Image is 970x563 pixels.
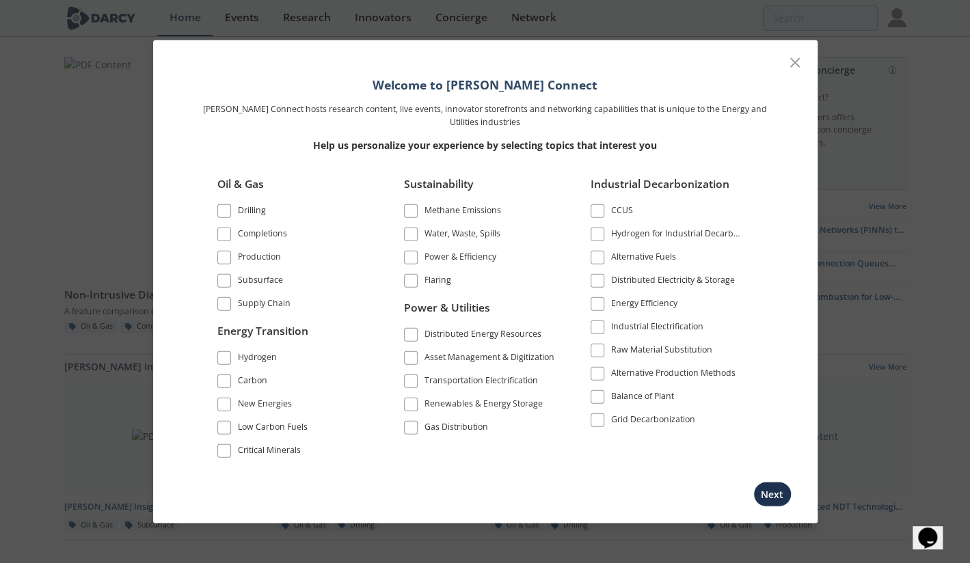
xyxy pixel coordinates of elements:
div: Power & Utilities [404,299,557,325]
div: Alternative Fuels [611,251,676,267]
div: Carbon [238,374,267,390]
iframe: chat widget [913,508,956,549]
div: CCUS [611,204,633,221]
div: Distributed Energy Resources [425,327,541,344]
div: Production [238,251,281,267]
div: Transportation Electrification [425,374,538,390]
div: Power & Efficiency [425,251,496,267]
div: Sustainability [404,176,557,202]
div: Gas Distribution [425,420,488,437]
div: Oil & Gas [217,176,371,202]
div: Hydrogen for Industrial Decarbonization [611,228,744,244]
div: Water, Waste, Spills [425,228,500,244]
p: [PERSON_NAME] Connect hosts research content, live events, innovator storefronts and networking c... [198,103,772,128]
div: Critical Minerals [238,443,301,460]
div: Alternative Production Methods [611,367,736,383]
div: Renewables & Energy Storage [425,397,543,413]
div: Grid Decarbonization [611,413,695,430]
div: Methane Emissions [425,204,501,221]
p: Help us personalize your experience by selecting topics that interest you [198,138,772,152]
div: Industrial Decarbonization [591,176,744,202]
div: Low Carbon Fuels [238,420,308,437]
div: Balance of Plant [611,390,674,407]
div: Energy Efficiency [611,297,677,314]
div: Asset Management & Digitization [425,351,554,367]
div: Flaring [425,274,451,290]
div: Energy Transition [217,322,371,348]
div: Distributed Electricity & Storage [611,274,735,290]
div: Industrial Electrification [611,320,703,337]
div: Completions [238,228,287,244]
div: Supply Chain [238,297,291,314]
div: Raw Material Substitution [611,344,712,360]
h1: Welcome to [PERSON_NAME] Connect [198,76,772,94]
button: Next [753,481,792,506]
div: New Energies [238,397,292,413]
div: Subsurface [238,274,283,290]
div: Hydrogen [238,351,277,367]
div: Drilling [238,204,266,221]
